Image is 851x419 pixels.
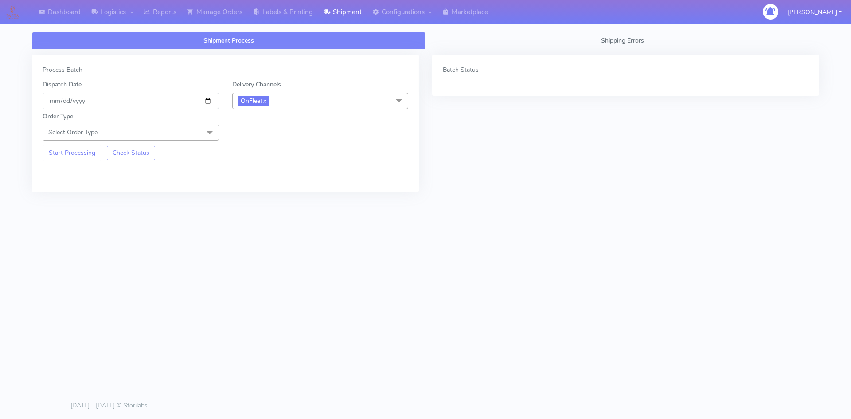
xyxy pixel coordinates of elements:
span: OnFleet [238,96,269,106]
button: Start Processing [43,146,101,160]
span: Shipment Process [203,36,254,45]
div: Process Batch [43,65,408,74]
a: x [262,96,266,105]
div: Batch Status [443,65,808,74]
label: Delivery Channels [232,80,281,89]
span: Shipping Errors [601,36,644,45]
ul: Tabs [32,32,819,49]
button: Check Status [107,146,156,160]
button: [PERSON_NAME] [781,3,848,21]
label: Order Type [43,112,73,121]
label: Dispatch Date [43,80,82,89]
span: Select Order Type [48,128,98,137]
